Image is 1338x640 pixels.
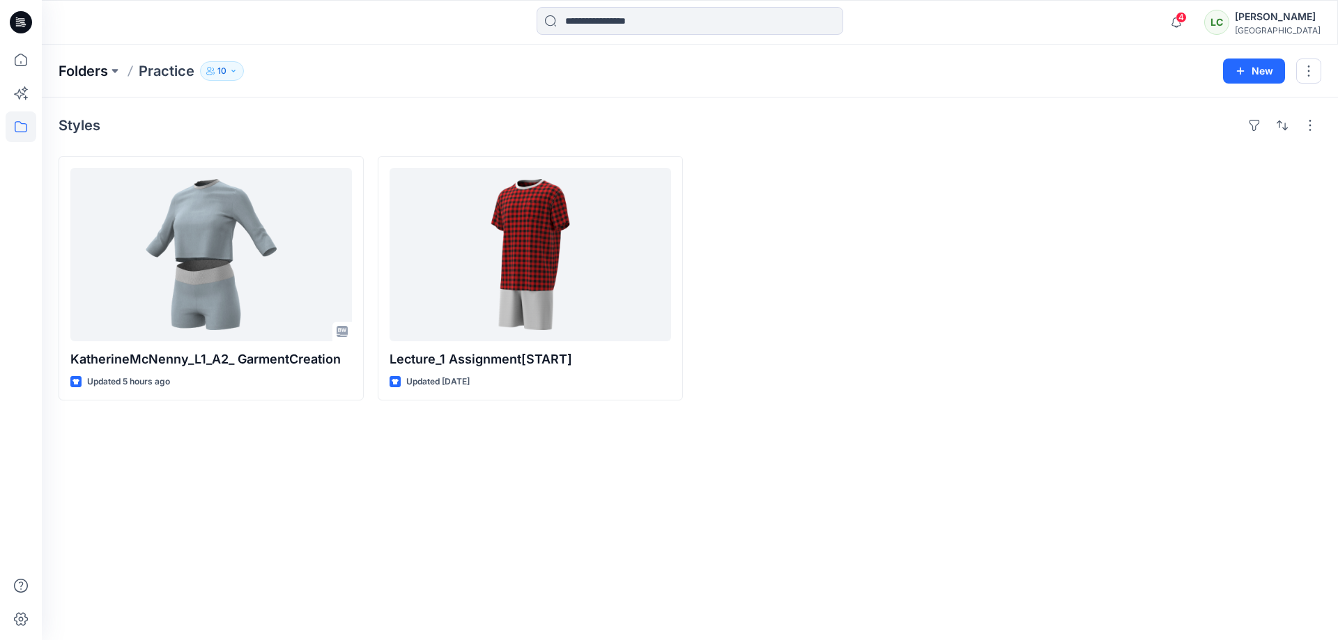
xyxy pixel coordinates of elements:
[1223,58,1285,84] button: New
[200,61,244,81] button: 10
[139,61,194,81] p: Practice
[59,61,108,81] a: Folders
[217,63,226,79] p: 10
[1204,10,1229,35] div: LC
[390,168,671,341] a: Lecture_1 Assignment[START]
[390,350,671,369] p: Lecture_1 Assignment[START]
[87,375,170,389] p: Updated 5 hours ago
[406,375,470,389] p: Updated [DATE]
[70,168,352,341] a: KatherineMcNenny_L1_A2_ GarmentCreation
[1235,8,1321,25] div: [PERSON_NAME]
[1235,25,1321,36] div: [GEOGRAPHIC_DATA]
[1176,12,1187,23] span: 4
[70,350,352,369] p: KatherineMcNenny_L1_A2_ GarmentCreation
[59,117,100,134] h4: Styles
